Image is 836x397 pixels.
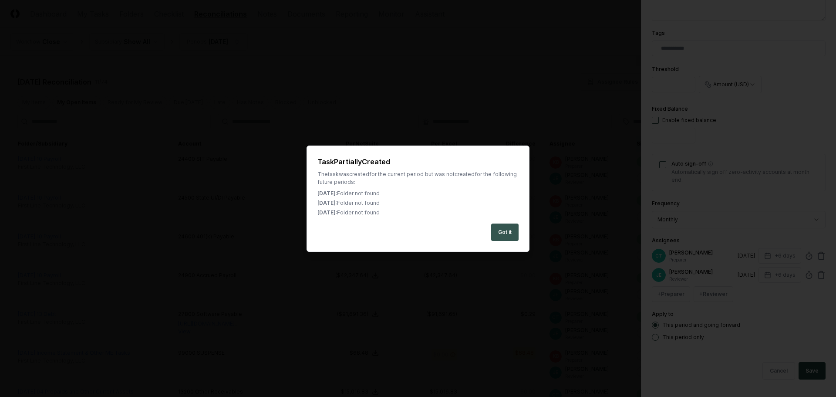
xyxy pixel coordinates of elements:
span: [DATE] [317,200,336,206]
button: Got it [491,224,519,241]
span: [DATE] [317,190,336,197]
span: : Folder not found [336,190,380,197]
span: : Folder not found [336,200,380,206]
span: [DATE] [317,209,336,216]
h2: Task Partially Created [317,156,519,167]
span: : Folder not found [336,209,380,216]
div: The task was created for the current period but was not created for the following future periods: [317,170,519,186]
